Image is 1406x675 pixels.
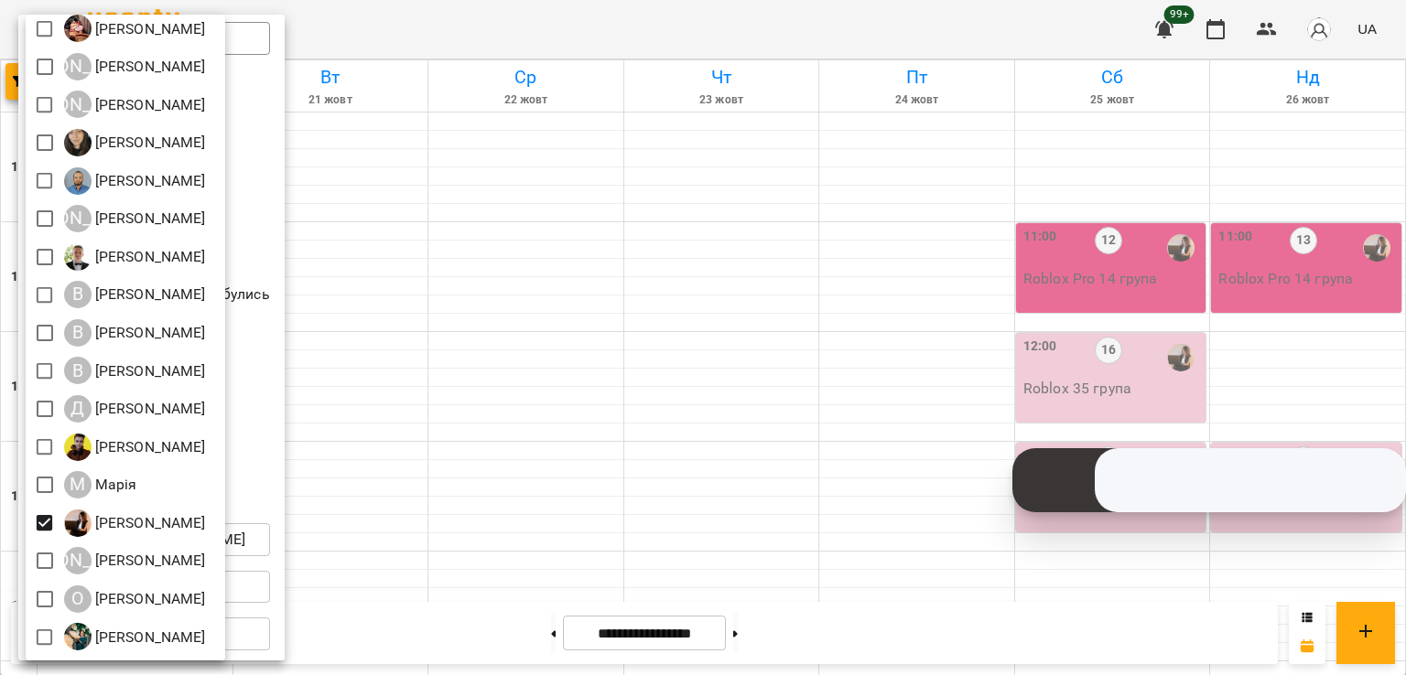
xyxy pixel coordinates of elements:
p: [PERSON_NAME] [92,284,206,305]
div: Альберт Волков [64,53,206,80]
p: [PERSON_NAME] [92,322,206,344]
a: А [PERSON_NAME] [64,129,206,156]
p: [PERSON_NAME] [92,94,206,116]
div: [PERSON_NAME] [64,205,92,232]
p: [PERSON_NAME] [92,170,206,192]
a: В [PERSON_NAME] [64,319,206,347]
div: Д [64,395,92,423]
p: [PERSON_NAME] [92,588,206,610]
p: [PERSON_NAME] [92,360,206,382]
a: В [PERSON_NAME] [64,243,206,271]
div: [PERSON_NAME] [64,547,92,574]
a: [PERSON_NAME] [PERSON_NAME] [64,205,206,232]
a: [PERSON_NAME] [PERSON_NAME] [64,91,206,118]
p: [PERSON_NAME] [92,398,206,420]
a: Н [PERSON_NAME] [64,509,206,537]
a: Д [PERSON_NAME] [64,395,206,423]
p: [PERSON_NAME] [92,627,206,648]
div: Ольга Мизюк [64,623,206,650]
div: В [64,281,92,308]
p: [PERSON_NAME] [92,436,206,458]
img: А [64,129,92,156]
div: О [64,585,92,613]
a: В [PERSON_NAME] [64,357,206,384]
div: В [64,357,92,384]
div: Денис Замрій [64,395,206,423]
a: В [PERSON_NAME] [64,281,206,308]
p: [PERSON_NAME] [92,132,206,154]
div: В [64,319,92,347]
a: [PERSON_NAME] [PERSON_NAME] [64,53,206,80]
div: [PERSON_NAME] [64,91,92,118]
p: [PERSON_NAME] [92,246,206,268]
a: [PERSON_NAME] [PERSON_NAME] [64,547,206,574]
a: Д [PERSON_NAME] [64,434,206,461]
a: О [PERSON_NAME] [64,623,206,650]
div: Оксана Кочанова [64,585,206,613]
img: А [64,167,92,195]
div: Денис Пущало [64,434,206,461]
div: Ніна Марчук [64,547,206,574]
p: [PERSON_NAME] [92,512,206,534]
div: Ілля Петруша [64,15,206,42]
p: [PERSON_NAME] [92,56,206,78]
img: І [64,15,92,42]
div: Марія [64,471,137,498]
img: О [64,623,92,650]
div: Віталій Кадуха [64,357,206,384]
p: [PERSON_NAME] [92,550,206,572]
img: Д [64,434,92,461]
p: Марія [92,474,137,496]
p: [PERSON_NAME] [92,208,206,230]
a: А [PERSON_NAME] [64,167,206,195]
img: В [64,243,92,271]
div: [PERSON_NAME] [64,53,92,80]
div: М [64,471,92,498]
a: М Марія [64,471,137,498]
div: Аліна Москаленко [64,91,206,118]
p: [PERSON_NAME] [92,18,206,40]
div: Анастасія Герус [64,129,206,156]
img: Н [64,509,92,537]
a: О [PERSON_NAME] [64,585,206,613]
a: І [PERSON_NAME] [64,15,206,42]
